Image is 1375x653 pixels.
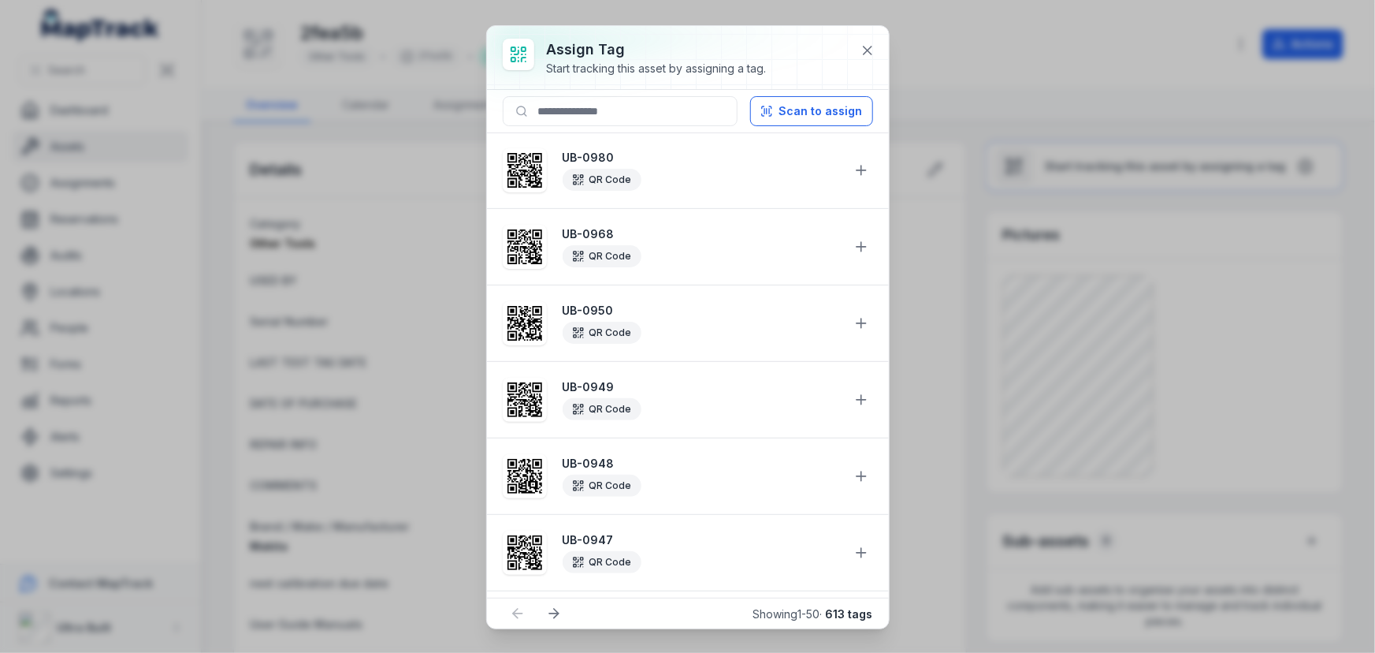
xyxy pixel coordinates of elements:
strong: UB-0949 [563,379,840,395]
div: QR Code [563,551,641,573]
strong: UB-0950 [563,303,840,319]
div: QR Code [563,398,641,420]
strong: UB-0947 [563,532,840,548]
div: QR Code [563,322,641,344]
strong: UB-0948 [563,456,840,472]
div: QR Code [563,475,641,497]
div: Start tracking this asset by assigning a tag. [547,61,767,76]
strong: UB-0980 [563,150,840,166]
div: QR Code [563,169,641,191]
span: Showing 1 - 50 · [753,607,873,621]
strong: UB-0968 [563,226,840,242]
button: Scan to assign [750,96,873,126]
h3: Assign tag [547,39,767,61]
div: QR Code [563,245,641,267]
strong: 613 tags [826,607,873,621]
